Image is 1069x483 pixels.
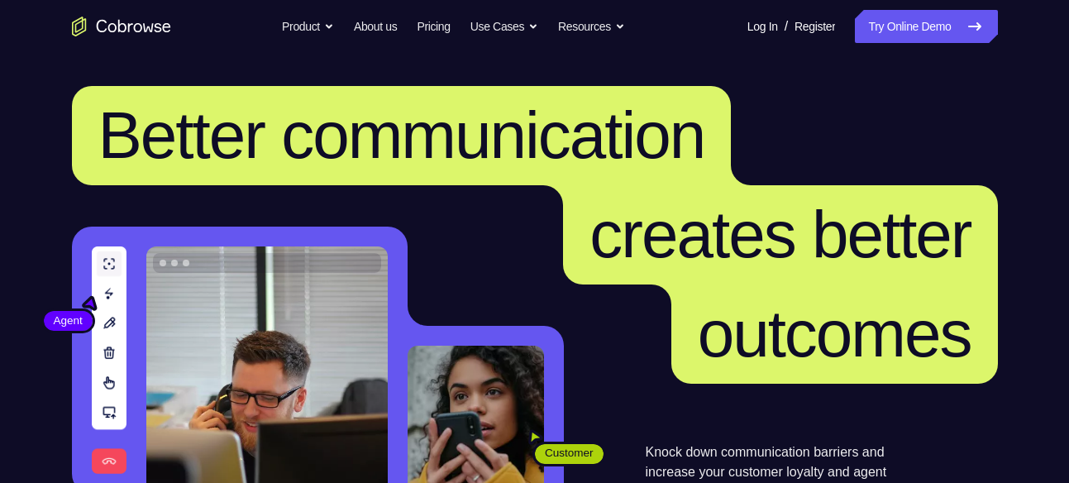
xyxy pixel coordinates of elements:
[795,10,835,43] a: Register
[417,10,450,43] a: Pricing
[98,98,705,172] span: Better communication
[747,10,778,43] a: Log In
[589,198,971,271] span: creates better
[282,10,334,43] button: Product
[785,17,788,36] span: /
[698,297,971,371] span: outcomes
[558,10,625,43] button: Resources
[470,10,538,43] button: Use Cases
[855,10,997,43] a: Try Online Demo
[354,10,397,43] a: About us
[72,17,171,36] a: Go to the home page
